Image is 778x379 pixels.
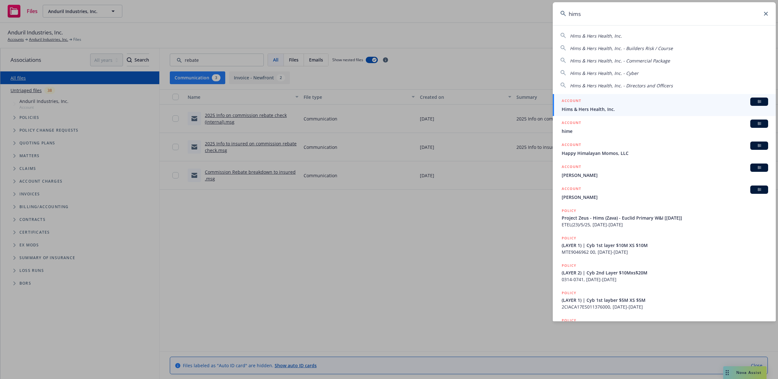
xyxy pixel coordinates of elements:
h5: POLICY [562,317,576,324]
a: ACCOUNTBI[PERSON_NAME] [553,182,776,204]
span: BI [753,187,766,193]
h5: POLICY [562,262,576,269]
span: BI [753,165,766,171]
h5: ACCOUNT [562,142,581,149]
h5: ACCOUNT [562,186,581,193]
span: BI [753,143,766,149]
span: (LAYER 1) | Cyb 1st layber $5M XS $5M [562,297,768,303]
h5: POLICY [562,208,576,214]
h5: POLICY [562,235,576,241]
h5: ACCOUNT [562,98,581,105]
a: ACCOUNTBIhime [553,116,776,138]
a: ACCOUNTBIHappy Himalayan Momos, LLC [553,138,776,160]
span: [PERSON_NAME] [562,172,768,179]
a: ACCOUNTBI[PERSON_NAME] [553,160,776,182]
span: Hims & Hers Health, Inc. [562,106,768,113]
span: 2CIACA17ES011376000, [DATE]-[DATE] [562,303,768,310]
span: Project Zeus - Hims (Zava) - Euclid Primary W&I [[DATE]] [562,215,768,221]
span: 0314-0741, [DATE]-[DATE] [562,276,768,283]
span: Hims & Hers Health, Inc. - Commercial Package [570,58,670,64]
a: POLICY [553,314,776,341]
span: Happy Himalayan Momos, LLC [562,150,768,157]
span: BI [753,99,766,105]
span: MTE9046962 00, [DATE]-[DATE] [562,249,768,255]
span: ETEL(23)/5/25, [DATE]-[DATE] [562,221,768,228]
span: (LAYER 2) | Cyb 2nd Layer $10Mxs$20M [562,269,768,276]
a: POLICY(LAYER 1) | Cyb 1st layber $5M XS $5M2CIACA17ES011376000, [DATE]-[DATE] [553,286,776,314]
a: ACCOUNTBIHims & Hers Health, Inc. [553,94,776,116]
span: (LAYER 1) | Cyb 1st layer $10M XS $10M [562,242,768,249]
span: Hims & Hers Health, Inc. - Builders Risk / Course [570,45,673,51]
a: POLICYProject Zeus - Hims (Zava) - Euclid Primary W&I [[DATE]]ETEL(23)/5/25, [DATE]-[DATE] [553,204,776,231]
a: POLICY(LAYER 1) | Cyb 1st layer $10M XS $10MMTE9046962 00, [DATE]-[DATE] [553,231,776,259]
span: Hims & Hers Health, Inc. [570,33,622,39]
h5: ACCOUNT [562,120,581,127]
a: POLICY(LAYER 2) | Cyb 2nd Layer $10Mxs$20M0314-0741, [DATE]-[DATE] [553,259,776,286]
h5: ACCOUNT [562,164,581,171]
input: Search... [553,2,776,25]
span: [PERSON_NAME] [562,194,768,200]
span: Hims & Hers Health, Inc. - Directors and Officers [570,83,673,89]
span: BI [753,121,766,127]
h5: POLICY [562,290,576,296]
span: hime [562,128,768,135]
span: Hims & Hers Health, Inc. - Cyber [570,70,638,76]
